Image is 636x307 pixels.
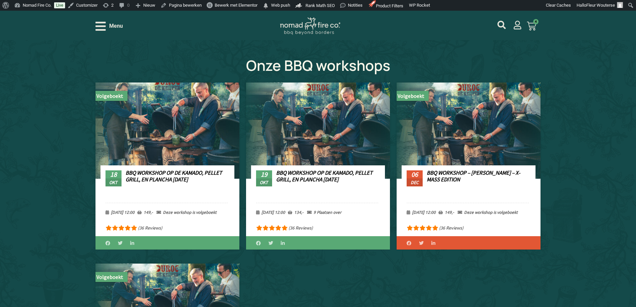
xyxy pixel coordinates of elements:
[407,178,423,186] span: dec
[533,19,539,24] span: 4
[407,209,436,215] span: [DATE] 12:00
[276,169,373,183] a: BBQ Workshop op de Kamado, Pellet Grill, en Plancha [DATE]
[458,209,518,215] span: Deze workshop is volgeboekt
[393,91,429,101] span: Volgeboekt
[138,225,162,231] p: (36 Reviews)
[157,209,217,215] span: Deze workshop is volgeboekt
[256,170,272,178] span: 19
[288,225,313,231] p: (36 Reviews)
[305,3,335,8] span: Rank Math SEO
[256,178,272,186] span: okt
[407,170,423,178] span: 06
[256,209,285,215] span: [DATE] 12:00
[105,170,122,178] span: 18
[105,209,135,215] span: [DATE] 12:00
[439,225,463,231] p: (36 Reviews)
[427,169,520,183] a: BBQ Workshop – [PERSON_NAME] – X-Mass edition
[307,209,342,215] span: 9 Plaatsen over
[246,83,390,179] img: BBQ Workshop duroc de kempen
[617,2,623,8] img: Avatar of Fleur Wouterse
[497,21,506,29] a: mijn account
[280,17,340,35] img: Nomad Logo
[95,58,541,72] h2: Onze BBQ workshops
[92,272,128,282] span: Volgeboekt
[95,20,123,32] div: Open/Close Menu
[519,17,544,35] a: 4
[92,91,128,101] span: Volgeboekt
[105,178,122,186] span: okt
[586,3,615,8] span: Fleur Wouterse
[126,169,222,183] a: BBQ Workshop op de Kamado, Pellet Grill, en Plancha [DATE]
[262,1,269,10] span: 
[215,3,257,8] span: Bewerk met Elementor
[84,75,250,186] img: BBQ Workshop duroc de kempen
[109,22,123,30] span: Menu
[513,21,522,29] a: mijn account
[54,2,65,8] a: Live
[397,83,541,179] img: BBQ Workshop duroc de kempen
